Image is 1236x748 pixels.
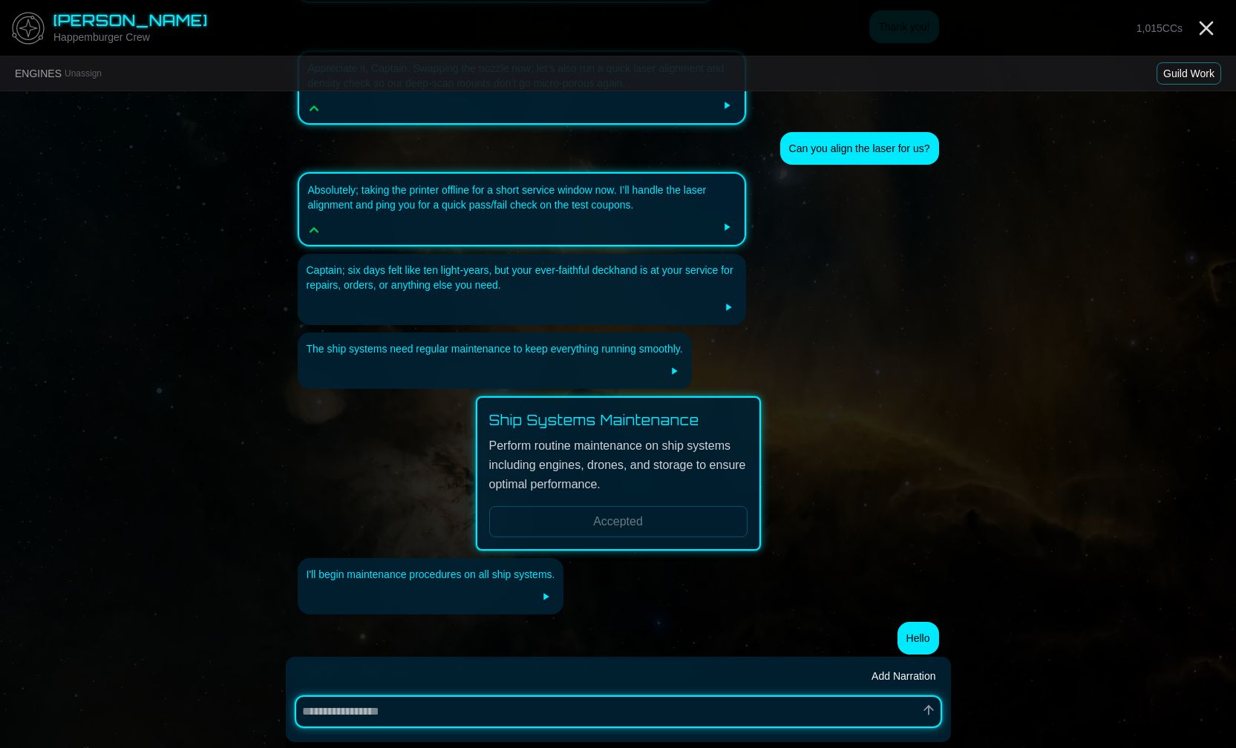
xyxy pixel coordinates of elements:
span: [PERSON_NAME] [53,11,208,30]
div: Captain; six days felt like ten light-years, but your ever-faithful deckhand is at your service f... [307,263,738,292]
div: Hello [906,631,930,646]
div: ENGINES [15,66,102,81]
button: Play [718,96,736,114]
img: menu [6,6,50,50]
button: Accepted [489,506,748,537]
button: Guild Work [1157,62,1221,85]
button: Play [719,298,737,316]
button: Add Narration [866,666,941,686]
div: Absolutely; taking the printer offline for a short service window now. I’ll handle the laser alig... [308,183,736,212]
p: Perform routine maintenance on ship systems including engines, drones, and storage to ensure opti... [489,436,748,494]
button: Play [665,362,683,380]
h3: Ship Systems Maintenance [489,410,748,430]
span: 1,015 CCs [1137,22,1183,34]
button: 1,015CCs [1131,18,1188,39]
button: Play 1 audio clip [718,218,736,236]
a: Close [1194,16,1218,40]
button: Unassign [65,68,102,79]
div: I'll begin maintenance procedures on all ship systems. [307,567,555,582]
span: Happemburger Crew [53,31,150,43]
button: Play [537,588,555,606]
div: The ship systems need regular maintenance to keep everything running smoothly. [307,341,683,356]
div: Can you align the laser for us? [789,141,930,156]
